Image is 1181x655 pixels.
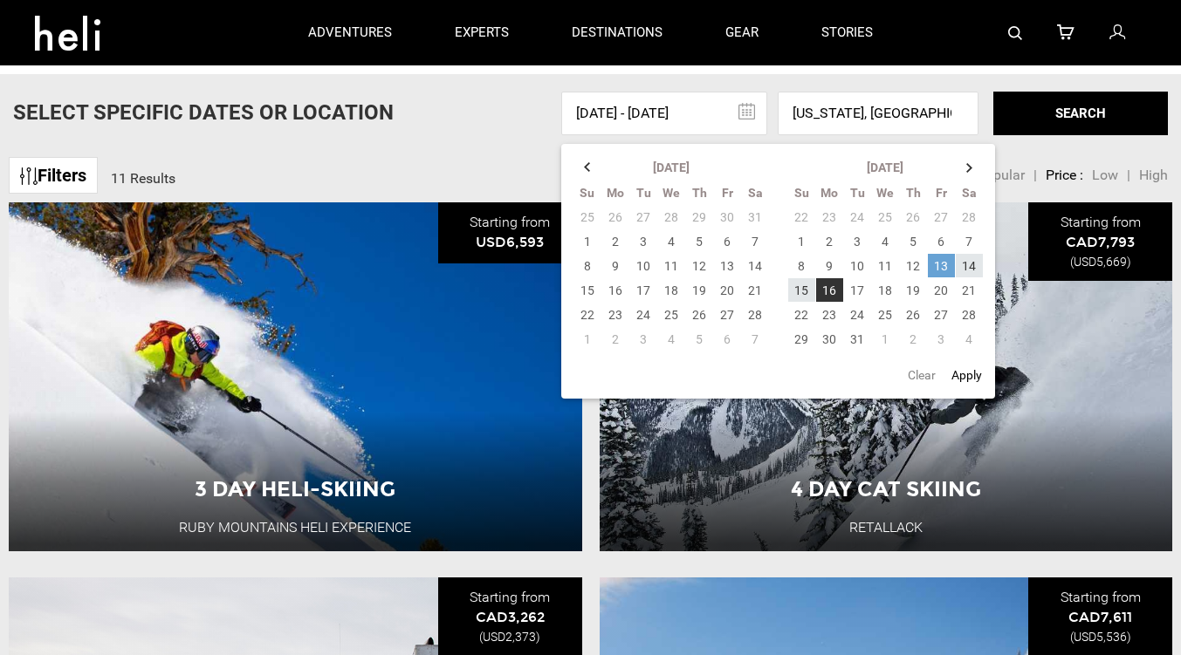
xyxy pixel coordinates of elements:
[308,24,392,42] p: adventures
[1127,166,1130,186] li: |
[1139,167,1168,183] span: High
[977,167,1025,183] span: Popular
[946,359,987,391] button: Apply
[903,359,941,391] button: Clear
[815,155,955,181] th: [DATE]
[1092,167,1118,183] span: Low
[601,155,741,181] th: [DATE]
[111,170,175,187] span: 11 Results
[572,24,663,42] p: destinations
[455,24,509,42] p: experts
[1046,166,1083,186] li: Price :
[9,157,98,194] a: Filters
[1033,166,1037,186] li: |
[778,92,978,135] input: Enter a location
[13,98,394,127] p: Select Specific Dates Or Location
[20,167,38,185] img: btn-icon.svg
[561,92,767,135] input: Select dates
[993,92,1168,135] button: SEARCH
[1008,26,1022,40] img: search-bar-icon.svg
